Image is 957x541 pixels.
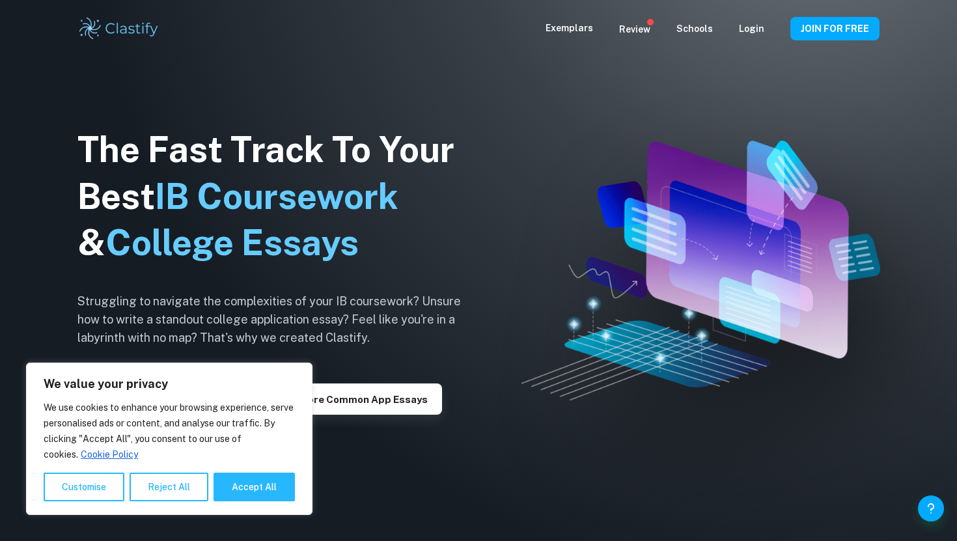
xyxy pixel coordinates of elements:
[44,473,124,501] button: Customise
[130,473,208,501] button: Reject All
[272,383,442,415] button: Explore Common App essays
[80,449,139,460] a: Cookie Policy
[272,393,442,405] a: Explore Common App essays
[790,17,880,40] button: JOIN FOR FREE
[214,473,295,501] button: Accept All
[77,292,481,347] h6: Struggling to navigate the complexities of your IB coursework? Unsure how to write a standout col...
[676,23,713,34] a: Schools
[26,363,312,515] div: We value your privacy
[77,16,160,42] img: Clastify logo
[155,176,398,217] span: IB Coursework
[619,22,650,36] p: Review
[44,400,295,462] p: We use cookies to enhance your browsing experience, serve personalised ads or content, and analys...
[44,376,295,392] p: We value your privacy
[521,141,881,400] img: Clastify hero
[739,23,764,34] a: Login
[918,495,944,521] button: Help and Feedback
[546,21,593,35] p: Exemplars
[105,222,359,263] span: College Essays
[77,126,481,267] h1: The Fast Track To Your Best &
